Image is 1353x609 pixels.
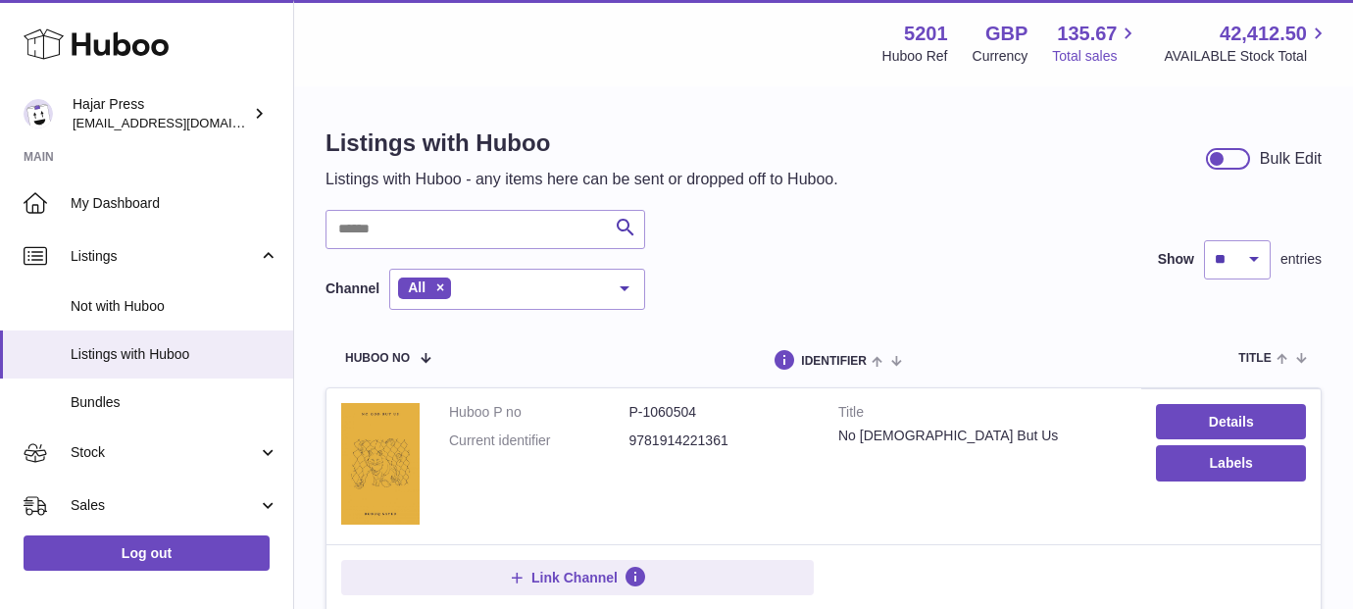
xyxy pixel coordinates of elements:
a: Log out [24,535,270,571]
div: Bulk Edit [1260,148,1322,170]
span: [EMAIL_ADDRESS][DOMAIN_NAME] [73,115,288,130]
div: Hajar Press [73,95,249,132]
button: Labels [1156,445,1306,481]
span: Listings [71,247,258,266]
strong: 5201 [904,21,948,47]
dd: 9781914221361 [629,431,810,450]
span: 135.67 [1057,21,1117,47]
strong: GBP [985,21,1027,47]
span: Sales [71,496,258,515]
span: identifier [801,355,867,368]
label: Channel [326,279,379,298]
strong: Title [838,403,1127,427]
dt: Huboo P no [449,403,629,422]
span: entries [1280,250,1322,269]
dd: P-1060504 [629,403,810,422]
span: All [408,279,426,295]
span: AVAILABLE Stock Total [1164,47,1329,66]
span: Link Channel [531,569,618,586]
a: Details [1156,404,1306,439]
p: Listings with Huboo - any items here can be sent or dropped off to Huboo. [326,169,838,190]
dt: Current identifier [449,431,629,450]
label: Show [1158,250,1194,269]
span: 42,412.50 [1220,21,1307,47]
h1: Listings with Huboo [326,127,838,159]
span: My Dashboard [71,194,278,213]
span: Stock [71,443,258,462]
img: editorial@hajarpress.com [24,99,53,128]
span: Huboo no [345,352,410,365]
div: No [DEMOGRAPHIC_DATA] But Us [838,427,1127,445]
span: Total sales [1052,47,1139,66]
a: 42,412.50 AVAILABLE Stock Total [1164,21,1329,66]
img: No God But Us [341,403,420,525]
div: Currency [973,47,1028,66]
span: Listings with Huboo [71,345,278,364]
a: 135.67 Total sales [1052,21,1139,66]
span: Bundles [71,393,278,412]
span: title [1238,352,1271,365]
button: Link Channel [341,560,814,595]
span: Not with Huboo [71,297,278,316]
div: Huboo Ref [882,47,948,66]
